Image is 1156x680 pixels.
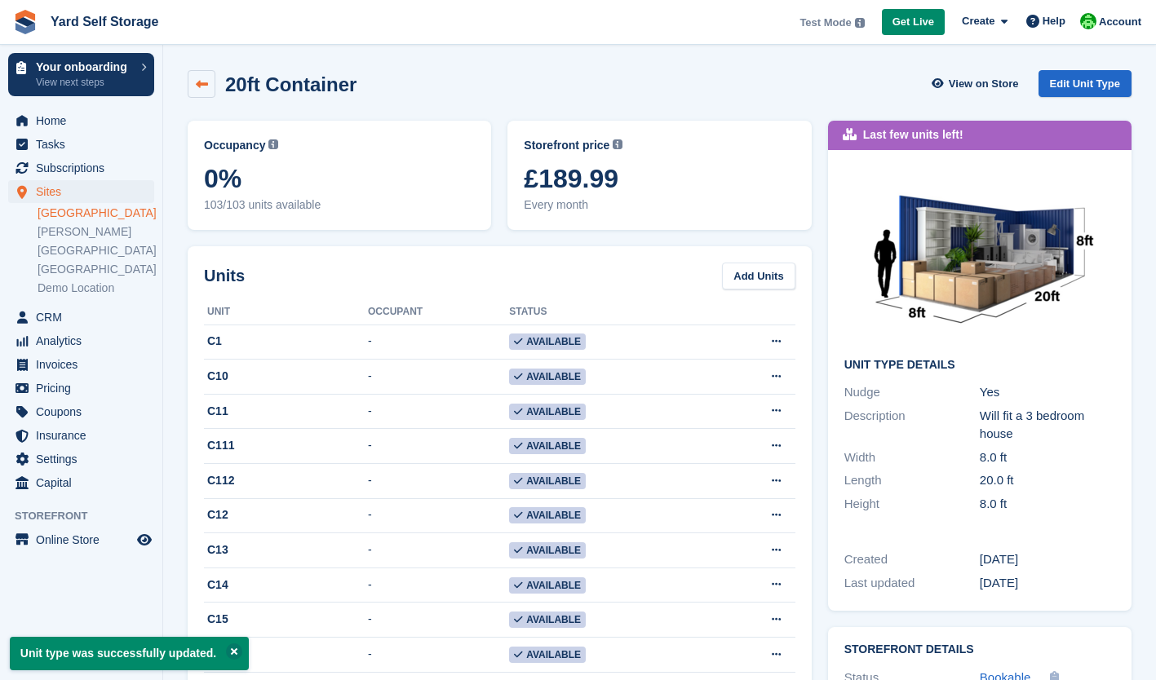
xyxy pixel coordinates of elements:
th: Unit [204,299,368,325]
div: C112 [204,472,368,489]
span: 103/103 units available [204,196,475,214]
span: 0% [204,164,475,193]
span: Storefront [15,508,162,524]
a: menu [8,306,154,329]
h2: 20ft Container [225,73,357,95]
th: Occupant [368,299,509,325]
a: Demo Location [38,280,154,296]
span: Subscriptions [36,157,134,179]
span: Pricing [36,377,134,400]
span: Capital [36,471,134,494]
a: menu [8,471,154,494]
div: Will fit a 3 bedroom house [980,407,1115,444]
div: Last few units left! [863,126,963,144]
a: menu [8,377,154,400]
a: menu [8,329,154,352]
a: menu [8,133,154,156]
a: Your onboarding View next steps [8,53,154,96]
p: Your onboarding [36,61,133,73]
span: Storefront price [524,137,609,154]
span: Analytics [36,329,134,352]
img: Screenshot%202025-08-12%20at%2013.34.46.png [857,166,1102,346]
span: Help [1043,13,1065,29]
a: [PERSON_NAME] [38,224,154,240]
td: - [368,567,509,603]
h2: Units [204,263,245,288]
div: C111 [204,437,368,454]
div: Height [844,495,980,514]
span: Home [36,109,134,132]
span: Available [509,542,586,559]
h2: Unit Type details [844,359,1115,372]
p: View next steps [36,75,133,90]
td: - [368,429,509,464]
img: Nicholas Bellwood [1080,13,1096,29]
div: 20.0 ft [980,471,1115,490]
span: £189.99 [524,164,795,193]
span: Test Mode [799,15,851,31]
td: - [368,360,509,395]
span: Available [509,507,586,523]
a: menu [8,180,154,203]
a: menu [8,353,154,376]
a: [GEOGRAPHIC_DATA] [38,205,154,221]
a: menu [8,157,154,179]
span: Settings [36,448,134,470]
div: C10 [204,368,368,385]
td: - [368,325,509,360]
td: - [368,533,509,568]
span: Available [509,369,586,385]
span: Account [1099,14,1141,30]
a: [GEOGRAPHIC_DATA] [38,243,154,258]
div: C11 [204,403,368,420]
span: Coupons [36,400,134,423]
span: Online Store [36,528,134,551]
img: icon-info-grey-7440780725fd019a000dd9b08b2336e03edf1995a4989e88bcd33f0948082b44.svg [855,18,865,28]
span: Available [509,612,586,628]
th: Status [509,299,706,325]
span: Create [962,13,994,29]
div: Yes [980,383,1115,402]
span: Occupancy [204,137,265,154]
td: - [368,638,509,673]
span: Insurance [36,424,134,447]
td: - [368,464,509,499]
div: Width [844,448,980,467]
div: C12 [204,506,368,523]
span: Tasks [36,133,134,156]
span: Available [509,473,586,489]
p: Unit type was successfully updated. [10,637,249,670]
span: Available [509,647,586,663]
a: [GEOGRAPHIC_DATA] [38,262,154,277]
img: icon-info-grey-7440780725fd019a000dd9b08b2336e03edf1995a4989e88bcd33f0948082b44.svg [613,139,622,149]
td: - [368,603,509,638]
div: Last updated [844,574,980,593]
div: 8.0 ft [980,448,1115,467]
div: Nudge [844,383,980,402]
a: Preview store [135,530,154,550]
a: menu [8,448,154,470]
div: C14 [204,576,368,594]
div: [DATE] [980,574,1115,593]
div: [DATE] [980,550,1115,569]
span: Sites [36,180,134,203]
div: C1 [204,333,368,350]
td: - [368,498,509,533]
td: - [368,394,509,429]
h2: Storefront Details [844,643,1115,656]
div: Length [844,471,980,490]
a: menu [8,109,154,132]
span: Available [509,333,586,350]
a: Add Units [722,263,795,289]
div: C15 [204,611,368,628]
a: View on Store [930,70,1025,97]
a: menu [8,528,154,551]
span: Available [509,438,586,454]
span: Available [509,404,586,420]
a: Get Live [882,9,945,36]
a: Yard Self Storage [44,8,166,35]
span: Get Live [892,14,934,30]
img: icon-info-grey-7440780725fd019a000dd9b08b2336e03edf1995a4989e88bcd33f0948082b44.svg [268,139,278,149]
img: stora-icon-8386f47178a22dfd0bd8f6a31ec36ba5ce8667c1dd55bd0f319d3a0aa187defe.svg [13,10,38,34]
span: Every month [524,196,795,214]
